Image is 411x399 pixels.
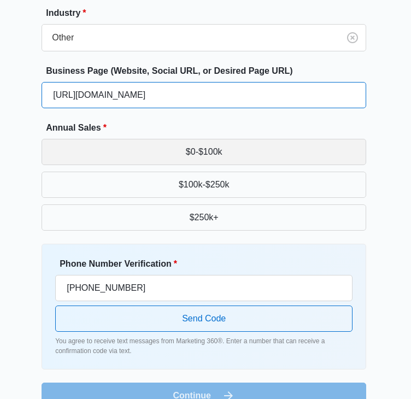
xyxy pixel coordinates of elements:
[60,257,357,271] label: Phone Number Verification
[46,64,371,78] label: Business Page (Website, Social URL, or Desired Page URL)
[42,82,366,108] input: e.g. janesplumbing.com
[55,275,353,301] input: Ex. +1-555-555-5555
[46,121,371,134] label: Annual Sales
[42,204,366,231] button: $250k+
[55,306,353,332] button: Send Code
[42,139,366,165] button: $0-$100k
[344,29,361,46] button: Clear
[55,336,353,356] p: You agree to receive text messages from Marketing 360®. Enter a number that can receive a confirm...
[46,7,371,20] label: Industry
[42,172,366,198] button: $100k-$250k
